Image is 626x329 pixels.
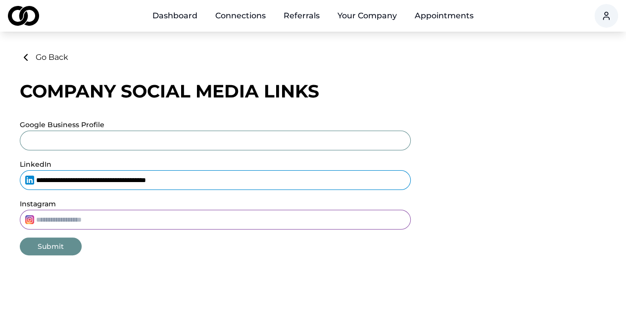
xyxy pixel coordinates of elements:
[24,174,36,186] img: logo
[20,120,104,129] label: Google Business Profile
[407,6,482,26] a: Appointments
[144,6,482,26] nav: Main
[20,237,82,255] button: Submit
[20,51,68,63] button: Go Back
[330,6,405,26] button: Your Company
[24,214,36,226] img: logo
[276,6,328,26] a: Referrals
[20,199,56,208] label: Instagram
[8,6,39,26] img: logo
[144,6,205,26] a: Dashboard
[207,6,274,26] a: Connections
[20,81,606,101] div: Company Social Media Links
[20,160,51,169] label: LinkedIn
